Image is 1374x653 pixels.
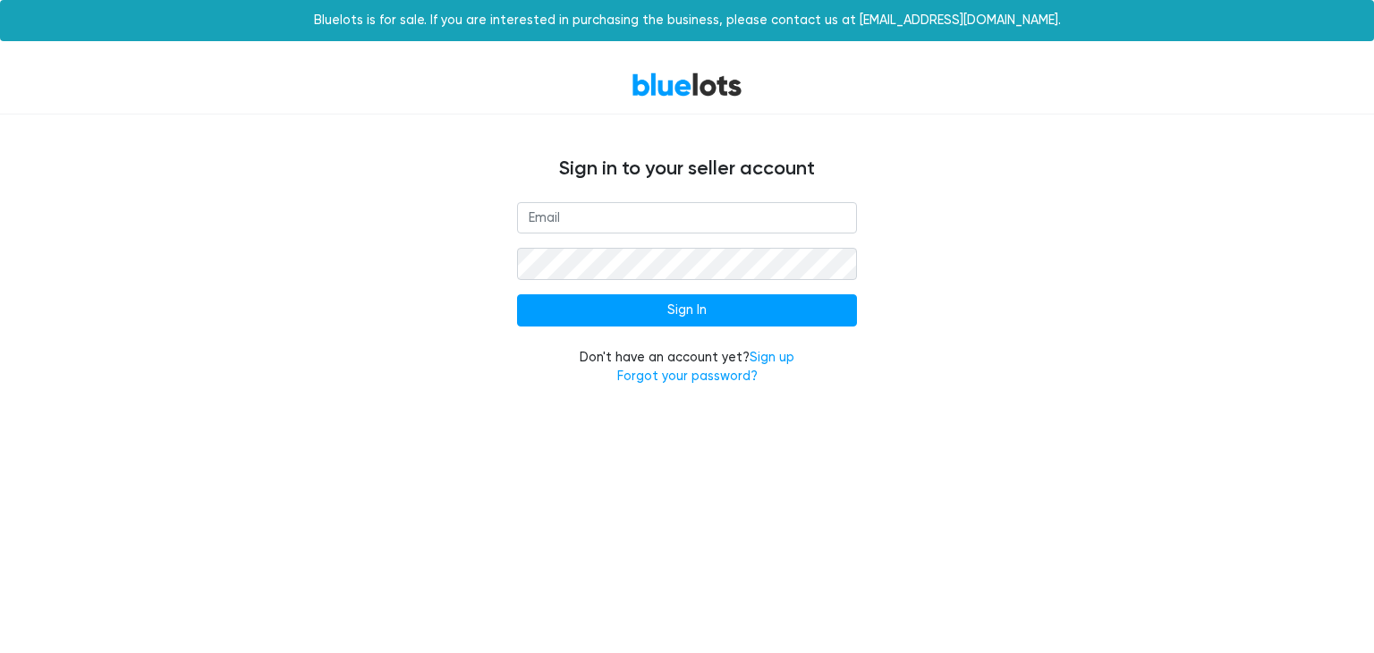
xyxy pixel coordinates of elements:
[617,369,758,384] a: Forgot your password?
[517,348,857,386] div: Don't have an account yet?
[632,72,742,98] a: BlueLots
[150,157,1224,181] h4: Sign in to your seller account
[750,350,794,365] a: Sign up
[517,202,857,234] input: Email
[517,294,857,326] input: Sign In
